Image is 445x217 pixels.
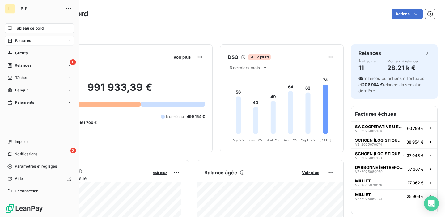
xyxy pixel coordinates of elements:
span: Relances [15,63,31,68]
button: SCHOEN (LOGISTIQUE GESTION SERVICE)VE-202508016337 945 € [351,148,437,162]
span: Paramètres et réglages [15,164,57,169]
span: DARBONNE (ENTREPOTS DARBONNE) [355,165,405,170]
span: Notifications [15,151,37,157]
button: SA COOPERATIVE U ENSEIGNE - ETABL. OUESTVE-202508015460 799 € [351,121,437,135]
span: VE-2025080154 [355,129,382,133]
span: L.B.F. [17,6,62,11]
span: 60 799 € [407,126,424,131]
span: MILLIET [355,192,371,197]
h6: Factures échues [351,106,437,121]
tspan: Juin 25 [249,138,262,142]
tspan: Sept. 25 [301,138,315,142]
span: Tableau de bord [15,26,44,31]
button: DARBONNE (ENTREPOTS DARBONNE)VE-202508007937 307 € [351,162,437,176]
span: SCHOEN (LOGISTIQUE GESTION SERVICE) [355,138,404,143]
button: Voir plus [172,54,193,60]
span: Clients [15,50,28,56]
span: Imports [15,139,28,144]
span: 11 [70,59,76,65]
span: VE-2025070078 [355,183,382,187]
button: Actions [392,9,423,19]
h2: 991 933,39 € [35,81,205,100]
button: Voir plus [300,170,321,175]
tspan: Mai 25 [233,138,244,142]
tspan: Août 25 [284,138,297,142]
span: 206 964 € [362,82,383,87]
span: Non-échu [166,114,184,119]
span: 499 154 € [187,114,205,119]
span: Déconnexion [15,188,39,194]
span: 65 [358,76,363,81]
span: VE-2025070074 [355,143,382,146]
h4: 28,21 k € [387,63,419,73]
h6: Relances [358,49,381,57]
h6: Balance âgée [204,169,237,176]
span: -161 790 € [78,120,97,126]
span: 3 [70,148,76,153]
span: MILLIET [355,178,371,183]
div: L. [5,4,15,14]
span: 27 062 € [407,180,424,185]
span: À effectuer [358,59,377,63]
span: Aide [15,176,23,182]
span: VE-2025080079 [355,170,383,173]
span: Banque [15,87,29,93]
span: Voir plus [173,55,191,60]
span: Factures [15,38,31,44]
span: SCHOEN (LOGISTIQUE GESTION SERVICE) [355,151,404,156]
button: MILLIETVE-202506024125 966 € [351,189,437,203]
span: VE-2025080163 [355,156,382,160]
a: Aide [5,174,74,184]
span: Voir plus [153,171,167,175]
span: 38 954 € [406,140,424,144]
span: relances ou actions effectuées et relancés la semaine dernière. [358,76,424,93]
h4: 11 [358,63,377,73]
span: 12 jours [248,54,270,60]
h6: DSO [228,53,238,61]
button: SCHOEN (LOGISTIQUE GESTION SERVICE)VE-202507007438 954 € [351,135,437,148]
span: Montant à relancer [387,59,419,63]
span: 6 derniers mois [230,65,260,70]
span: Tâches [15,75,28,81]
tspan: Juil. 25 [267,138,279,142]
span: 37 307 € [407,167,424,172]
span: SA COOPERATIVE U ENSEIGNE - ETABL. OUEST [355,124,405,129]
span: Chiffre d'affaires mensuel [35,175,148,182]
button: Voir plus [151,170,169,175]
img: Logo LeanPay [5,203,43,213]
div: Open Intercom Messenger [424,196,439,211]
span: VE-2025060241 [355,197,382,201]
tspan: [DATE] [320,138,331,142]
span: Voir plus [302,170,319,175]
span: 37 945 € [407,153,424,158]
button: MILLIETVE-202507007827 062 € [351,176,437,189]
span: 25 966 € [407,194,424,199]
span: Paiements [15,100,34,105]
